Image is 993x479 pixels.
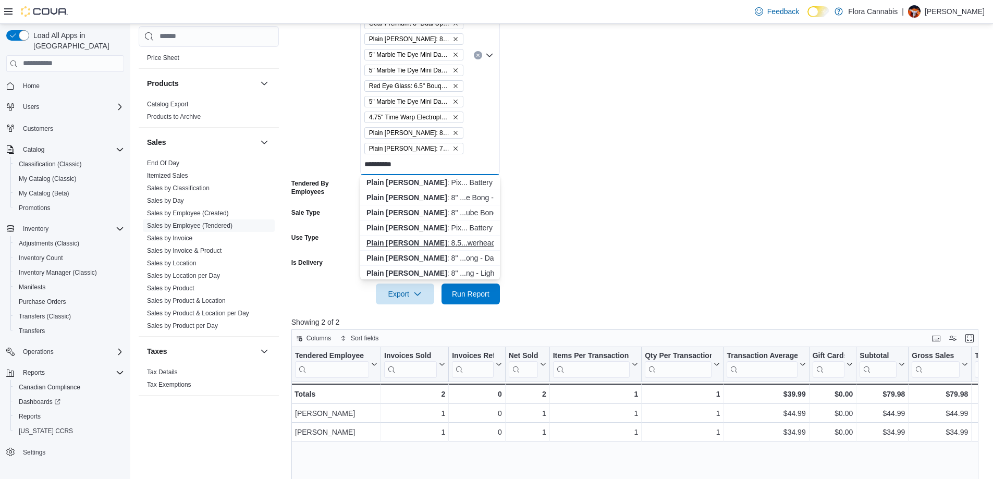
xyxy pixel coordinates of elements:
[912,407,968,420] div: $44.99
[452,52,459,58] button: Remove 5" Marble Tie Dye Mini Dab Rig - Pink from selection in this group
[553,351,638,378] button: Items Per Transaction
[15,381,124,394] span: Canadian Compliance
[645,351,720,378] button: Qty Per Transaction
[19,412,41,421] span: Reports
[23,125,53,133] span: Customers
[19,160,82,168] span: Classification (Classic)
[807,6,829,17] input: Dark Mode
[912,351,960,361] div: Gross Sales
[366,193,447,202] strong: Plain [PERSON_NAME]
[147,78,179,89] h3: Products
[15,173,81,185] a: My Catalog (Classic)
[908,5,921,18] div: Kyle Pehkonen
[19,143,48,156] button: Catalog
[19,121,124,134] span: Customers
[366,177,494,188] div: : Pix... Battery - Pink
[366,207,494,218] div: : 8" ...ube Bong - Pink
[139,52,279,68] div: Pricing
[645,388,720,400] div: 1
[369,112,450,122] span: 4.75" Time Warp Electroplated Mini Dab Rig
[15,158,124,170] span: Classification (Classic)
[364,112,463,123] span: 4.75" Time Warp Electroplated Mini Dab Rig
[366,238,494,248] div: : 8.5...werhead Bubbler
[295,426,377,438] div: [PERSON_NAME]
[751,1,803,22] a: Feedback
[147,113,201,121] span: Products to Archive
[15,187,73,200] a: My Catalog (Beta)
[19,223,53,235] button: Inventory
[19,204,51,212] span: Promotions
[860,351,897,378] div: Subtotal
[360,236,500,251] button: Plain Jane: 8.5" Cone Showerhead Bubbler
[727,388,805,400] div: $39.99
[508,388,546,400] div: 2
[2,100,128,114] button: Users
[19,239,79,248] span: Adjustments (Classic)
[376,284,434,304] button: Export
[15,296,124,308] span: Purchase Orders
[369,50,450,60] span: 5" Marble Tie Dye Mini Dab Rig - Pink
[291,234,318,242] label: Use Type
[452,67,459,73] button: Remove 5" Marble Tie Dye Mini Dab Rig - Purple from selection in this group
[29,30,124,51] span: Load All Apps in [GEOGRAPHIC_DATA]
[902,5,904,18] p: |
[452,145,459,152] button: Remove Plain Jane: 7" Cone Stack Dab Rig - Smoke from selection in this group
[553,426,639,438] div: 1
[147,185,210,192] a: Sales by Classification
[23,145,44,154] span: Catalog
[369,96,450,107] span: 5" Marble Tie Dye Mini Dab Rig - Green
[15,266,124,279] span: Inventory Manager (Classic)
[384,351,437,361] div: Invoices Sold
[258,345,271,358] button: Taxes
[366,269,447,277] strong: Plain [PERSON_NAME]
[10,409,128,424] button: Reports
[291,259,323,267] label: Is Delivery
[860,426,905,438] div: $34.99
[19,446,124,459] span: Settings
[19,398,60,406] span: Dashboards
[15,202,124,214] span: Promotions
[15,281,124,293] span: Manifests
[553,407,639,420] div: 1
[139,157,279,336] div: Sales
[366,223,494,233] div: : Pix... Battery - Gold
[10,236,128,251] button: Adjustments (Classic)
[295,388,377,400] div: Totals
[147,346,167,357] h3: Taxes
[366,254,447,262] strong: Plain [PERSON_NAME]
[369,65,450,76] span: 5" Marble Tie Dye Mini Dab Rig - Purple
[360,220,500,236] button: Plain Jane: Pixie Stick 510 Battery - Gold
[19,283,45,291] span: Manifests
[360,175,500,296] div: Choose from the following options
[912,351,968,378] button: Gross Sales
[307,334,331,342] span: Columns
[147,297,226,305] span: Sales by Product & Location
[351,334,378,342] span: Sort fields
[645,351,712,361] div: Qty Per Transaction
[947,332,959,345] button: Display options
[452,351,493,361] div: Invoices Ref
[10,380,128,395] button: Canadian Compliance
[2,222,128,236] button: Inventory
[292,332,335,345] button: Columns
[452,351,493,378] div: Invoices Ref
[508,351,546,378] button: Net Sold
[645,351,712,378] div: Qty Per Transaction
[452,83,459,89] button: Remove Red Eye Glass: 6.5" Bouquet Concentrate Rig from selection in this group
[364,96,463,107] span: 5" Marble Tie Dye Mini Dab Rig - Green
[10,424,128,438] button: [US_STATE] CCRS
[2,365,128,380] button: Reports
[147,309,249,317] span: Sales by Product & Location per Day
[509,407,546,420] div: 1
[147,346,256,357] button: Taxes
[15,187,124,200] span: My Catalog (Beta)
[10,201,128,215] button: Promotions
[147,247,222,255] span: Sales by Invoice & Product
[147,260,197,267] a: Sales by Location
[15,158,86,170] a: Classification (Classic)
[508,351,537,361] div: Net Sold
[553,351,630,361] div: Items Per Transaction
[15,396,124,408] span: Dashboards
[366,253,494,263] div: : 8" ...ong - Dark Blue
[860,351,897,361] div: Subtotal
